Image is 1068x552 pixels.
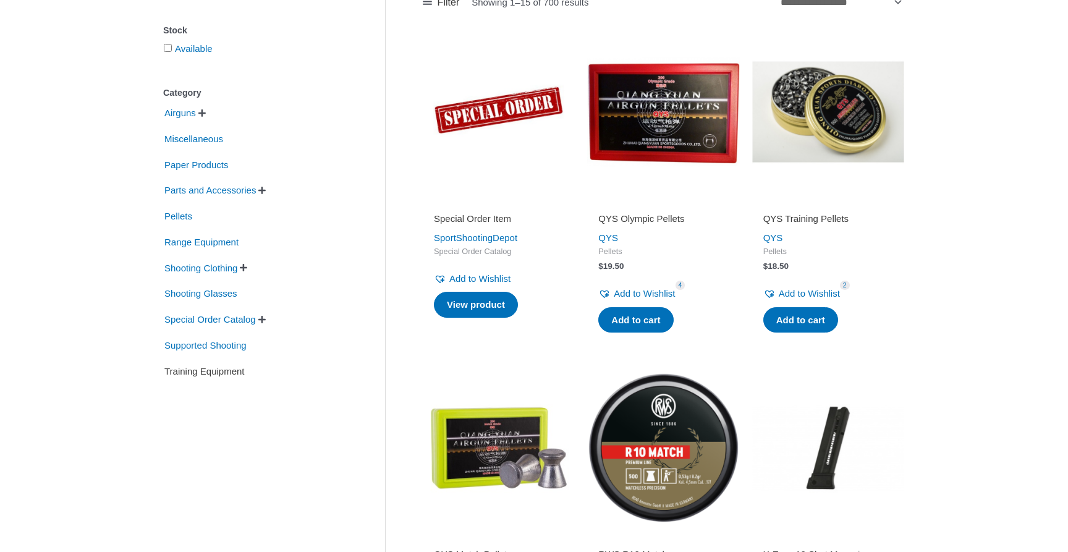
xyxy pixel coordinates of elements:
iframe: Customer reviews powered by Trustpilot [434,195,564,210]
span: $ [598,261,603,271]
div: Stock [163,22,348,40]
img: Special Order Item [423,36,575,188]
a: Read more about “Special Order Item” [434,292,518,318]
a: Airguns [163,107,197,117]
span: Training Equipment [163,361,246,382]
a: Special Order Catalog [163,313,257,324]
h2: Special Order Item [434,213,564,225]
a: QYS [598,232,618,243]
span:  [198,109,206,117]
span: Add to Wishlist [614,288,675,299]
a: QYS [763,232,783,243]
a: Shooting Clothing [163,261,239,272]
a: Range Equipment [163,236,240,247]
a: SportShootingDepot [434,232,517,243]
a: QYS Training Pellets [763,213,893,229]
a: Special Order Item [434,213,564,229]
iframe: Customer reviews powered by Trustpilot [598,531,728,546]
span: Shooting Clothing [163,258,239,279]
a: Add to Wishlist [763,285,840,302]
bdi: 18.50 [763,261,789,271]
span: Add to Wishlist [449,273,511,284]
a: QYS Olympic Pellets [598,213,728,229]
a: Available [175,43,213,54]
a: Add to cart: “QYS Training Pellets” [763,307,838,333]
span: Miscellaneous [163,129,224,150]
h2: QYS Olympic Pellets [598,213,728,225]
a: Add to Wishlist [598,285,675,302]
span: Airguns [163,103,197,124]
span: $ [763,261,768,271]
a: Parts and Accessories [163,184,257,195]
a: Paper Products [163,158,229,169]
span: Pellets [598,247,728,257]
img: QYS Match Pellets [423,372,575,524]
span: Parts and Accessories [163,180,257,201]
span: Special Order Catalog [163,309,257,330]
span: Paper Products [163,155,229,176]
span: Pellets [163,206,193,227]
a: Miscellaneous [163,133,224,143]
span: 4 [676,281,685,290]
img: X-Esse 10 Shot Magazine [752,372,904,524]
span: 2 [840,281,850,290]
bdi: 19.50 [598,261,624,271]
h2: QYS Training Pellets [763,213,893,225]
span: Range Equipment [163,232,240,253]
iframe: Customer reviews powered by Trustpilot [763,195,893,210]
iframe: Customer reviews powered by Trustpilot [598,195,728,210]
span:  [258,315,266,324]
a: Pellets [163,210,193,221]
input: Available [164,44,172,52]
a: Add to Wishlist [434,270,511,287]
span:  [258,186,266,195]
span: Pellets [763,247,893,257]
a: Training Equipment [163,365,246,375]
span: Supported Shooting [163,335,248,356]
span: Add to Wishlist [779,288,840,299]
iframe: Customer reviews powered by Trustpilot [434,531,564,546]
img: QYS Training Pellets [752,36,904,188]
span: Shooting Glasses [163,283,239,304]
img: QYS Olympic Pellets [587,36,739,188]
a: Add to cart: “QYS Olympic Pellets” [598,307,673,333]
div: Category [163,84,348,102]
iframe: Customer reviews powered by Trustpilot [763,531,893,546]
img: RWS R10 Match [587,372,739,524]
a: Shooting Glasses [163,287,239,298]
a: Supported Shooting [163,339,248,350]
span: Special Order Catalog [434,247,564,257]
span:  [240,263,247,272]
